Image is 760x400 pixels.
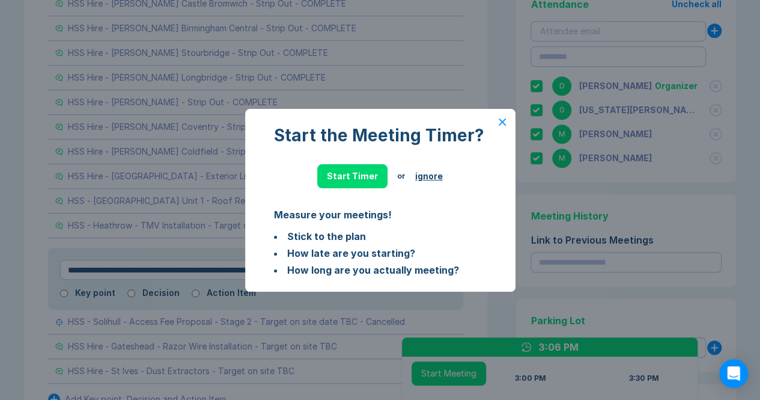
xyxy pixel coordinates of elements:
li: How late are you starting? [274,246,487,260]
div: Open Intercom Messenger [719,359,748,388]
div: or [397,171,406,181]
div: Start the Meeting Timer? [274,126,487,145]
button: Start Timer [317,164,388,188]
div: Measure your meetings! [274,208,487,222]
li: How long are you actually meeting? [274,263,487,277]
li: Stick to the plan [274,229,487,244]
button: ignore [415,171,443,181]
